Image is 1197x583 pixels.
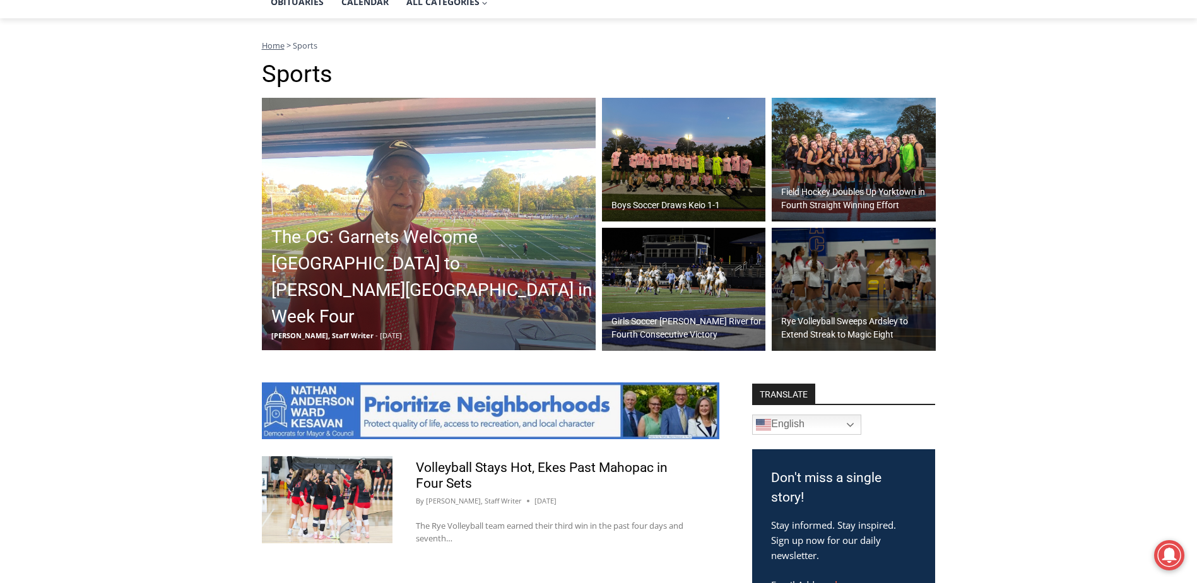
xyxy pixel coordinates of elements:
a: The OG: Garnets Welcome [GEOGRAPHIC_DATA] to [PERSON_NAME][GEOGRAPHIC_DATA] in Week Four [PERSON_... [262,98,596,350]
img: en [756,417,771,432]
strong: TRANSLATE [752,384,815,404]
a: Girls Soccer [PERSON_NAME] River for Fourth Consecutive Victory [602,228,766,351]
img: (PHOTO: The Rye Boys Soccer team from their match agains Keio Academy on September 30, 2025. Cred... [602,98,766,221]
a: Volleyball Stays Hot, Ekes Past Mahopac in Four Sets [416,460,668,491]
div: Face Painting [132,37,176,103]
img: (PHOTO: The voice of Rye Garnet Football and Old Garnet Steve Feeney in the Nugent Stadium press ... [262,98,596,350]
span: - [375,331,378,340]
img: (PHOTO: The Rye Volleyball team from a match against Brewster on Saturday, September 27. Credit: ... [262,456,392,543]
span: [PERSON_NAME], Staff Writer [271,331,374,340]
div: / [141,107,144,119]
a: [PERSON_NAME], Staff Writer [426,496,522,505]
time: [DATE] [534,495,557,507]
span: Sports [293,40,317,51]
a: Rye Volleyball Sweeps Ardsley to Extend Streak to Magic Eight [772,228,936,351]
nav: Breadcrumbs [262,39,936,52]
a: Home [262,40,285,51]
span: Intern @ [DOMAIN_NAME] [330,126,585,154]
h2: Rye Volleyball Sweeps Ardsley to Extend Streak to Magic Eight [781,315,933,341]
p: Stay informed. Stay inspired. Sign up now for our daily newsletter. [771,517,916,563]
h3: Don't miss a single story! [771,468,916,508]
span: By [416,495,424,507]
h1: Sports [262,60,936,89]
h2: Girls Soccer [PERSON_NAME] River for Fourth Consecutive Victory [611,315,763,341]
span: [DATE] [380,331,402,340]
h2: The OG: Garnets Welcome [GEOGRAPHIC_DATA] to [PERSON_NAME][GEOGRAPHIC_DATA] in Week Four [271,224,593,330]
h2: Boys Soccer Draws Keio 1-1 [611,199,720,212]
a: [PERSON_NAME] Read Sanctuary Fall Fest: [DATE] [1,126,182,157]
div: 3 [132,107,138,119]
div: 6 [147,107,153,119]
a: Boys Soccer Draws Keio 1-1 [602,98,766,221]
a: English [752,415,861,435]
p: The Rye Volleyball team earned their third win in the past four days and seventh… [416,519,696,546]
h2: Field Hockey Doubles Up Yorktown in Fourth Straight Winning Effort [781,185,933,212]
div: "The first chef I interviewed talked about coming to [GEOGRAPHIC_DATA] from [GEOGRAPHIC_DATA] in ... [319,1,596,122]
img: (PHOTO: The 2025 Rye Field Hockey team. Credit: Maureen Tsuchida.) [772,98,936,221]
span: > [286,40,291,51]
h4: [PERSON_NAME] Read Sanctuary Fall Fest: [DATE] [10,127,162,156]
a: Field Hockey Doubles Up Yorktown in Fourth Straight Winning Effort [772,98,936,221]
img: (PHOTO: Rye Girls Soccer celebrates their 2-0 victory over undefeated Pearl River on September 30... [602,228,766,351]
img: (PHOTO: The Rye Volleyball team from a four-set win on September 29, 2025. They recently defeated... [772,228,936,351]
a: Intern @ [DOMAIN_NAME] [304,122,611,157]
